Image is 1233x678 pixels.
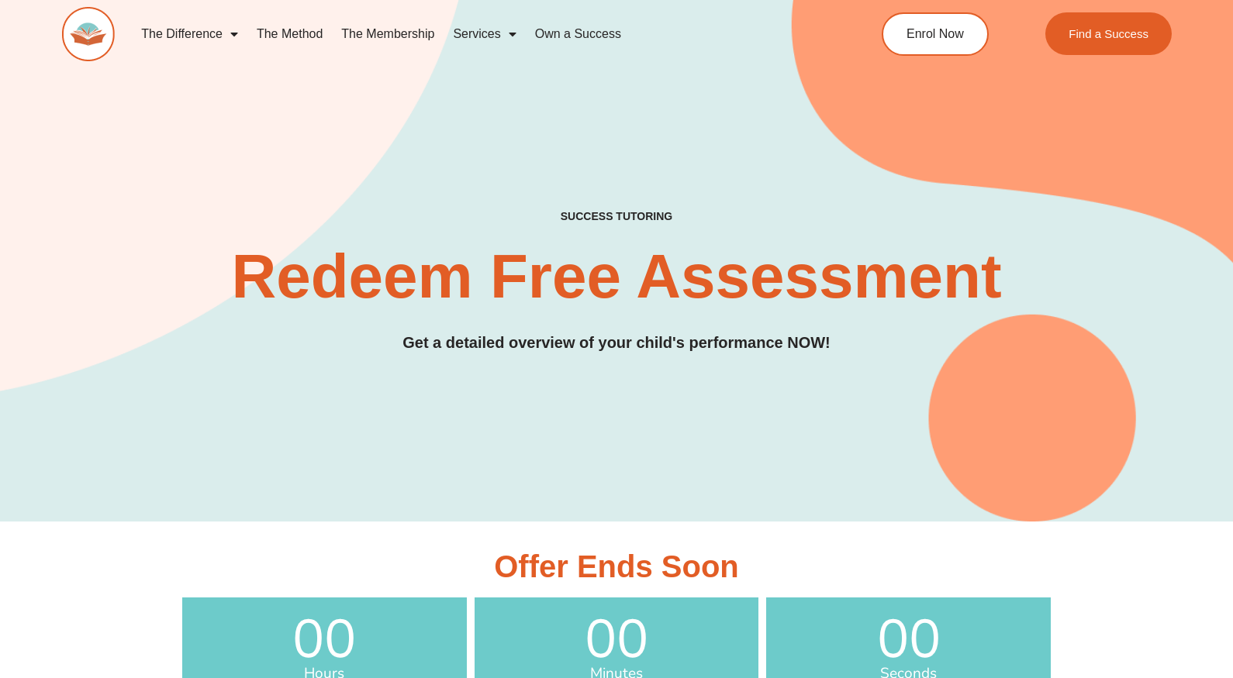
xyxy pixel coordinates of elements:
a: The Method [247,16,332,52]
h2: Redeem Free Assessment [62,246,1172,308]
a: Own a Success [526,16,630,52]
span: 00 [766,613,1051,666]
span: Enrol Now [907,28,964,40]
a: Enrol Now [882,12,989,56]
h4: SUCCESS TUTORING​ [452,210,781,223]
a: Services [444,16,525,52]
a: The Membership [332,16,444,52]
a: The Difference [132,16,247,52]
span: 00 [182,613,467,666]
nav: Menu [132,16,818,52]
span: 00 [475,613,759,666]
h3: Get a detailed overview of your child's performance NOW! [62,331,1172,355]
h3: Offer Ends Soon [182,551,1051,582]
span: Find a Success [1069,28,1148,40]
a: Find a Success [1045,12,1172,55]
